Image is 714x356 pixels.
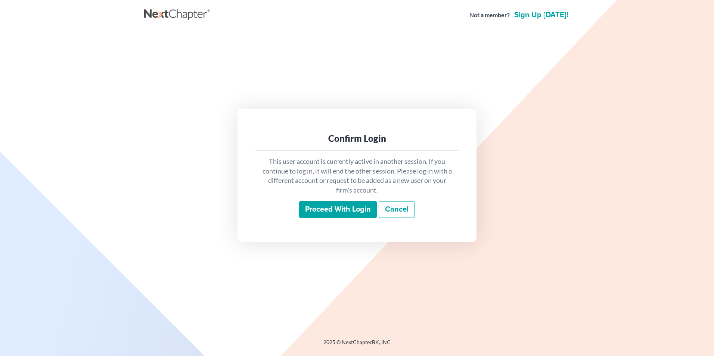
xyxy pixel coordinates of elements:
a: Cancel [379,201,415,218]
div: Confirm Login [261,132,453,144]
strong: Not a member? [469,11,510,19]
div: 2025 © NextChapterBK, INC [144,338,570,352]
a: Sign up [DATE]! [513,11,570,19]
input: Proceed with login [299,201,377,218]
p: This user account is currently active in another session. If you continue to log in, it will end ... [261,157,453,195]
